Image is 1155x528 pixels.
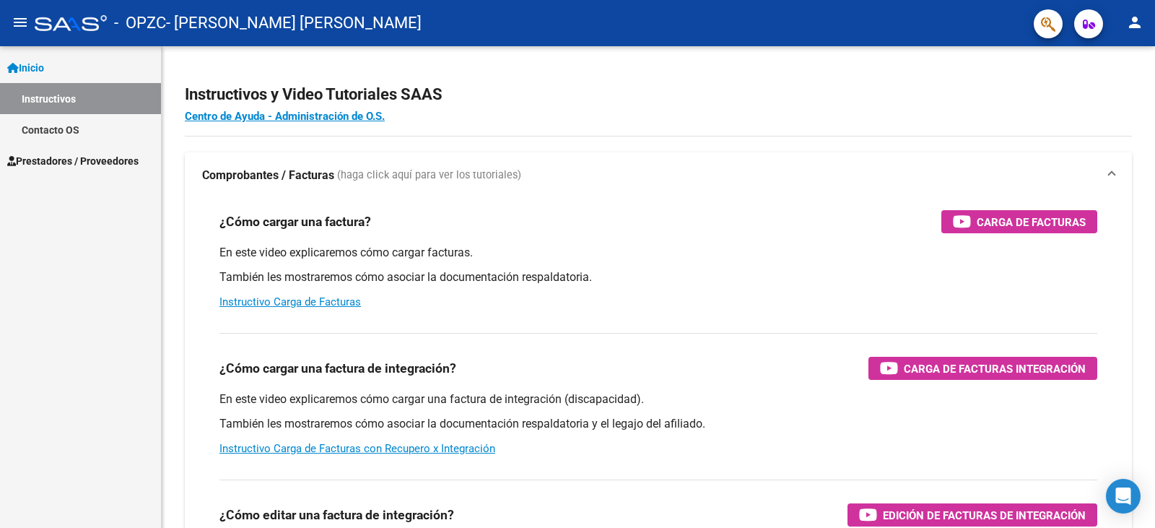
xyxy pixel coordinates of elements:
[219,442,495,455] a: Instructivo Carga de Facturas con Recupero x Integración
[941,210,1097,233] button: Carga de Facturas
[219,358,456,378] h3: ¿Cómo cargar una factura de integración?
[337,168,521,183] span: (haga click aquí para ver los tutoriales)
[219,295,361,308] a: Instructivo Carga de Facturas
[847,503,1097,527] button: Edición de Facturas de integración
[12,14,29,31] mat-icon: menu
[219,391,1097,407] p: En este video explicaremos cómo cargar una factura de integración (discapacidad).
[7,60,44,76] span: Inicio
[883,506,1086,524] span: Edición de Facturas de integración
[219,212,371,232] h3: ¿Cómo cargar una factura?
[219,269,1097,285] p: También les mostraremos cómo asociar la documentación respaldatoria.
[166,7,422,39] span: - [PERSON_NAME] [PERSON_NAME]
[868,357,1097,380] button: Carga de Facturas Integración
[219,416,1097,432] p: También les mostraremos cómo asociar la documentación respaldatoria y el legajo del afiliado.
[219,505,454,525] h3: ¿Cómo editar una factura de integración?
[1106,479,1141,514] div: Open Intercom Messenger
[114,7,166,39] span: - OPZC
[977,213,1086,231] span: Carga de Facturas
[219,245,1097,261] p: En este video explicaremos cómo cargar facturas.
[185,81,1132,108] h2: Instructivos y Video Tutoriales SAAS
[185,110,385,123] a: Centro de Ayuda - Administración de O.S.
[7,153,139,169] span: Prestadores / Proveedores
[1126,14,1143,31] mat-icon: person
[904,360,1086,378] span: Carga de Facturas Integración
[185,152,1132,199] mat-expansion-panel-header: Comprobantes / Facturas (haga click aquí para ver los tutoriales)
[202,168,334,183] strong: Comprobantes / Facturas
